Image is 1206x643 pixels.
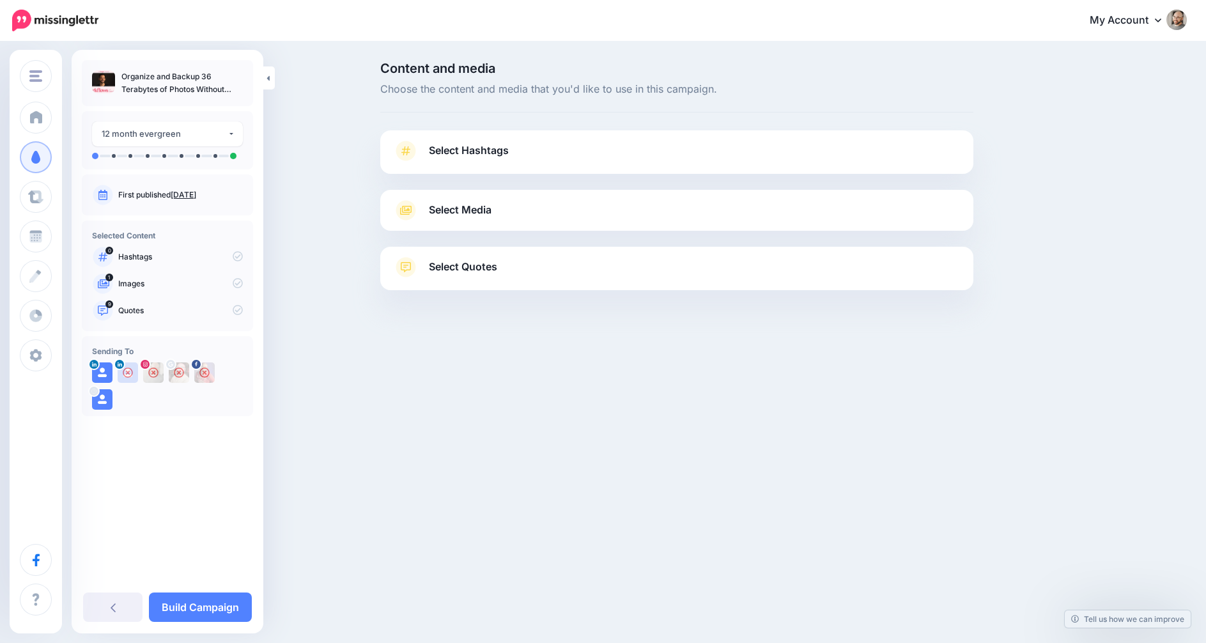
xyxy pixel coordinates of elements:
span: Select Media [429,201,491,219]
span: Select Hashtags [429,142,509,159]
p: Hashtags [118,251,243,263]
h4: Sending To [92,346,243,356]
p: Quotes [118,305,243,316]
span: 9 [105,300,113,308]
a: Select Media [393,200,961,221]
img: 293272096_733569317667790_8278646181461342538_n-bsa134236.jpg [194,362,215,383]
button: 12 month evergreen [92,121,243,146]
span: Select Quotes [429,258,497,275]
img: Missinglettr [12,10,98,31]
a: Select Quotes [393,257,961,290]
img: menu.png [29,70,42,82]
p: Images [118,278,243,290]
a: Tell us how we can improve [1065,610,1191,628]
img: user_default_image.png [92,389,112,410]
img: 367970769_252280834413667_3871055010744689418_n-bsa134239.jpg [143,362,164,383]
span: Choose the content and media that you'd like to use in this campaign. [380,81,973,98]
span: 1 [105,274,113,281]
p: Organize and Backup 36 Terabytes of Photos Without Losing Your Sanity with [PERSON_NAME] [121,70,243,96]
div: 12 month evergreen [102,127,228,141]
img: AAcHTtcBCNpun1ljofrCfxvntSGaKB98Cg21hlB6M2CMCh6FLNZIs96-c-77424.png [169,362,189,383]
img: user_default_image.png [92,362,112,383]
a: My Account [1077,5,1187,36]
span: 0 [105,247,113,254]
a: Select Hashtags [393,141,961,174]
a: [DATE] [171,190,196,199]
img: user_default_image.png [118,362,138,383]
p: First published [118,189,243,201]
span: Content and media [380,62,973,75]
img: 60d7d8a23faba61dcec0f0cfae2df52c_thumb.jpg [92,70,115,93]
h4: Selected Content [92,231,243,240]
